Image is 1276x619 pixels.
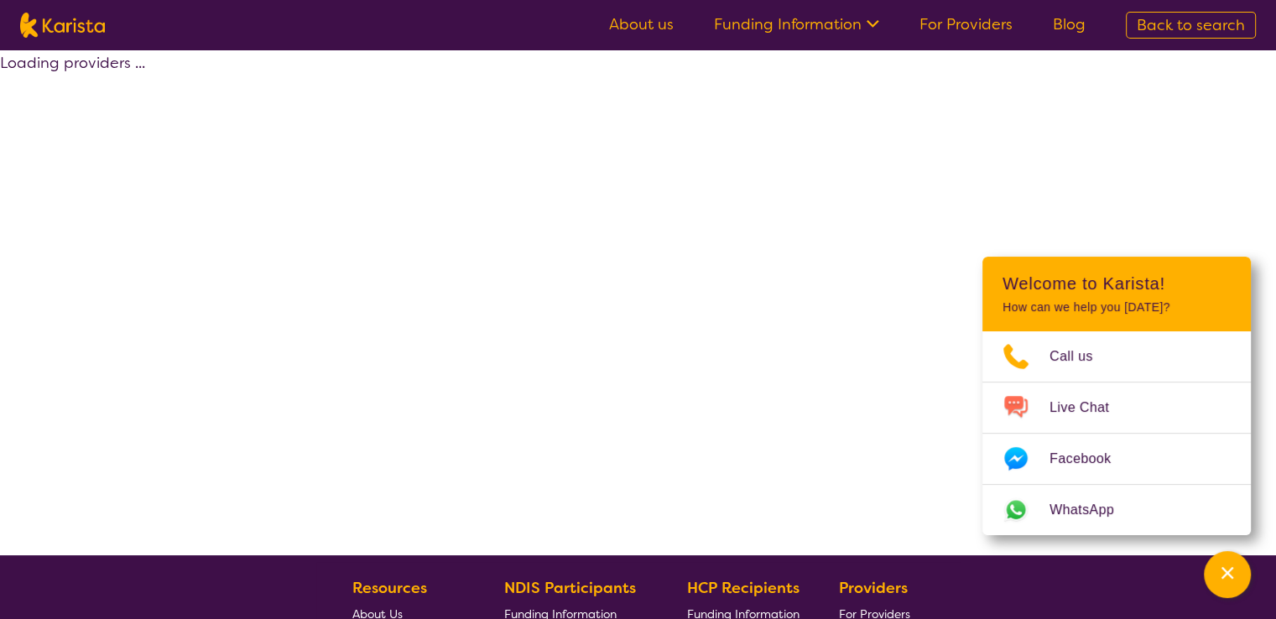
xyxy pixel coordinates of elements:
[1049,446,1131,471] span: Facebook
[1126,12,1256,39] a: Back to search
[20,13,105,38] img: Karista logo
[504,578,636,598] b: NDIS Participants
[982,485,1251,535] a: Web link opens in a new tab.
[352,578,427,598] b: Resources
[1049,344,1113,369] span: Call us
[714,14,879,34] a: Funding Information
[982,257,1251,535] div: Channel Menu
[1053,14,1086,34] a: Blog
[1003,300,1231,315] p: How can we help you [DATE]?
[1137,15,1245,35] span: Back to search
[1204,551,1251,598] button: Channel Menu
[1049,395,1129,420] span: Live Chat
[839,578,908,598] b: Providers
[919,14,1013,34] a: For Providers
[982,331,1251,535] ul: Choose channel
[609,14,674,34] a: About us
[1049,497,1134,523] span: WhatsApp
[687,578,799,598] b: HCP Recipients
[1003,273,1231,294] h2: Welcome to Karista!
